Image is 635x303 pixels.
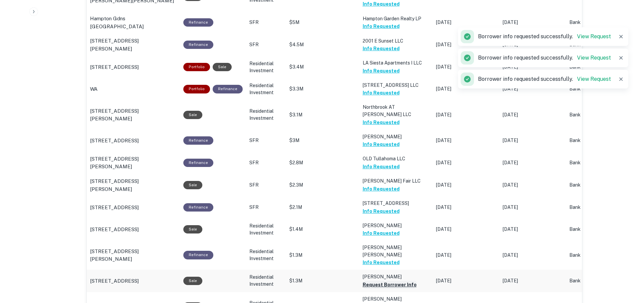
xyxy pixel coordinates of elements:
[436,137,496,144] p: [DATE]
[90,277,139,285] p: [STREET_ADDRESS]
[363,15,429,22] p: Hampton Garden Realty LP
[183,225,202,233] div: Sale
[363,45,400,53] button: Info Requested
[289,226,356,233] p: $1.4M
[289,252,356,259] p: $1.3M
[289,159,356,166] p: $2.8M
[569,226,623,233] p: Bank
[436,182,496,189] p: [DATE]
[183,277,202,285] div: Sale
[249,204,283,211] p: SFR
[289,277,356,284] p: $1.3M
[363,273,429,280] p: [PERSON_NAME]
[289,111,356,118] p: $3.1M
[363,103,429,118] p: Northbrook AT [PERSON_NAME] LLC
[436,41,496,48] p: [DATE]
[363,258,400,266] button: Info Requested
[436,64,496,71] p: [DATE]
[183,18,213,27] div: This loan purpose was for refinancing
[569,277,623,284] p: Bank
[90,226,139,233] p: [STREET_ADDRESS]
[363,81,429,89] p: [STREET_ADDRESS] LLC
[569,204,623,211] p: Bank
[503,182,563,189] p: [DATE]
[183,63,210,71] div: This is a portfolio loan with 5 properties
[363,59,429,67] p: LA Siesta Apartments I LLC
[183,203,213,212] div: This loan purpose was for refinancing
[478,75,611,83] p: Borrower info requested successfully.
[90,204,177,212] a: [STREET_ADDRESS]
[503,111,563,118] p: [DATE]
[183,251,213,259] div: This loan purpose was for refinancing
[577,33,611,40] a: View Request
[289,137,356,144] p: $3M
[90,247,177,263] a: [STREET_ADDRESS][PERSON_NAME]
[436,111,496,118] p: [DATE]
[577,76,611,82] a: View Request
[90,85,98,93] p: WA
[289,41,356,48] p: $4.5M
[569,137,623,144] p: Bank
[503,204,563,211] p: [DATE]
[436,19,496,26] p: [DATE]
[363,222,429,229] p: [PERSON_NAME]
[436,226,496,233] p: [DATE]
[363,22,400,30] button: Info Requested
[183,41,213,49] div: This loan purpose was for refinancing
[363,155,429,162] p: OLD Tullahoma LLC
[249,82,283,96] p: Residential Investment
[436,204,496,211] p: [DATE]
[90,155,177,171] a: [STREET_ADDRESS][PERSON_NAME]
[249,223,283,236] p: Residential Investment
[569,159,623,166] p: Bank
[183,85,210,93] div: This is a portfolio loan with 2 properties
[569,182,623,189] p: Bank
[363,133,429,140] p: [PERSON_NAME]
[90,37,177,53] p: [STREET_ADDRESS][PERSON_NAME]
[249,182,283,189] p: SFR
[249,108,283,122] p: Residential Investment
[183,111,202,119] div: Sale
[249,137,283,144] p: SFR
[90,85,177,93] a: WA
[289,182,356,189] p: $2.3M
[90,137,177,145] a: [STREET_ADDRESS]
[213,85,243,93] div: This loan purpose was for refinancing
[249,274,283,288] p: Residential Investment
[363,229,400,237] button: Info Requested
[478,33,611,41] p: Borrower info requested successfully.
[90,277,177,285] a: [STREET_ADDRESS]
[249,19,283,26] p: SFR
[289,85,356,92] p: $3.3M
[363,177,429,185] p: [PERSON_NAME] Fair LLC
[363,140,400,148] button: Info Requested
[602,250,635,282] iframe: Chat Widget
[289,19,356,26] p: $5M
[249,248,283,262] p: Residential Investment
[183,181,202,189] div: Sale
[503,159,563,166] p: [DATE]
[503,137,563,144] p: [DATE]
[90,137,139,145] p: [STREET_ADDRESS]
[213,63,232,71] div: Sale
[363,89,400,97] button: Info Requested
[90,63,139,71] p: [STREET_ADDRESS]
[90,15,177,30] a: Hampton Gdns [GEOGRAPHIC_DATA]
[249,60,283,74] p: Residential Investment
[503,226,563,233] p: [DATE]
[249,159,283,166] p: SFR
[363,207,400,215] button: Info Requested
[503,277,563,284] p: [DATE]
[90,107,177,123] a: [STREET_ADDRESS][PERSON_NAME]
[183,159,213,167] div: This loan purpose was for refinancing
[289,204,356,211] p: $2.1M
[436,252,496,259] p: [DATE]
[363,200,429,207] p: [STREET_ADDRESS]
[363,163,400,171] button: Info Requested
[478,54,611,62] p: Borrower info requested successfully.
[289,64,356,71] p: $3.4M
[577,55,611,61] a: View Request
